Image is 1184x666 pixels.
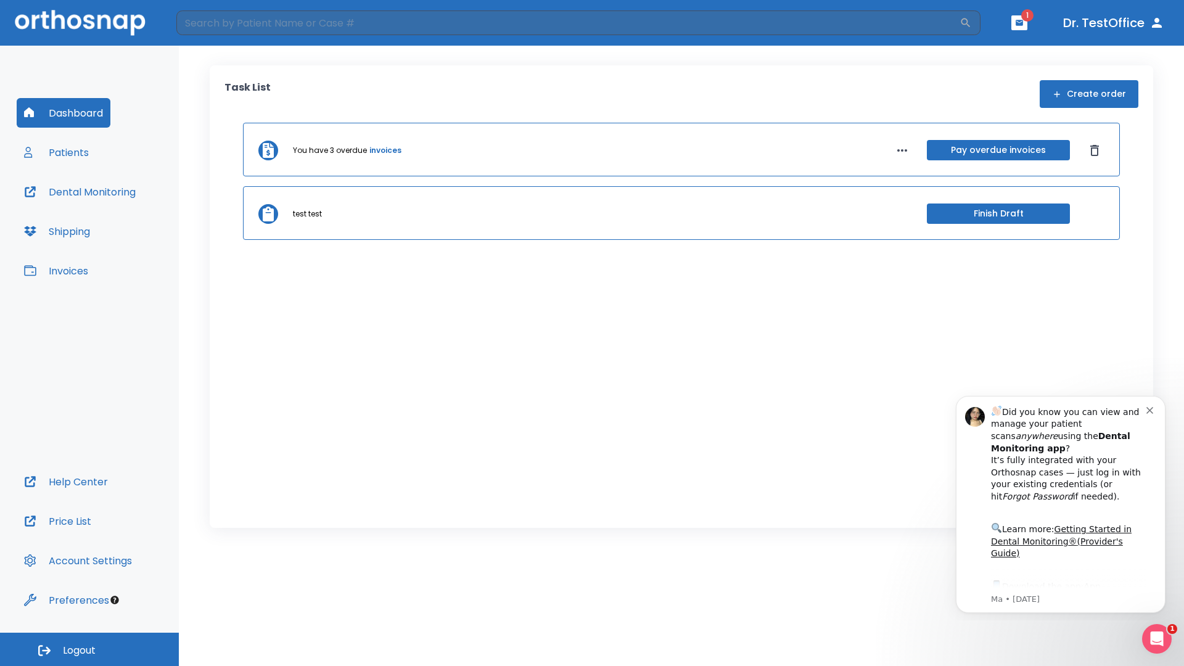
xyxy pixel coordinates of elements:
[54,197,163,219] a: App Store
[209,19,219,29] button: Dismiss notification
[17,467,115,496] button: Help Center
[293,208,322,220] p: test test
[1058,12,1169,34] button: Dr. TestOffice
[17,506,99,536] button: Price List
[1021,9,1034,22] span: 1
[54,194,209,257] div: Download the app: | ​ Let us know if you need help getting started!
[54,209,209,220] p: Message from Ma, sent 4w ago
[17,585,117,615] button: Preferences
[17,216,97,246] button: Shipping
[937,385,1184,620] iframe: Intercom notifications message
[1167,624,1177,634] span: 1
[17,98,110,128] button: Dashboard
[17,138,96,167] button: Patients
[369,145,401,156] a: invoices
[927,203,1070,224] button: Finish Draft
[224,80,271,108] p: Task List
[1085,141,1104,160] button: Dismiss
[1142,624,1172,654] iframe: Intercom live chat
[17,177,143,207] button: Dental Monitoring
[15,10,146,35] img: Orthosnap
[927,140,1070,160] button: Pay overdue invoices
[176,10,960,35] input: Search by Patient Name or Case #
[109,594,120,606] div: Tooltip anchor
[1040,80,1138,108] button: Create order
[293,145,367,156] p: You have 3 overdue
[63,644,96,657] span: Logout
[17,256,96,286] button: Invoices
[17,546,139,575] button: Account Settings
